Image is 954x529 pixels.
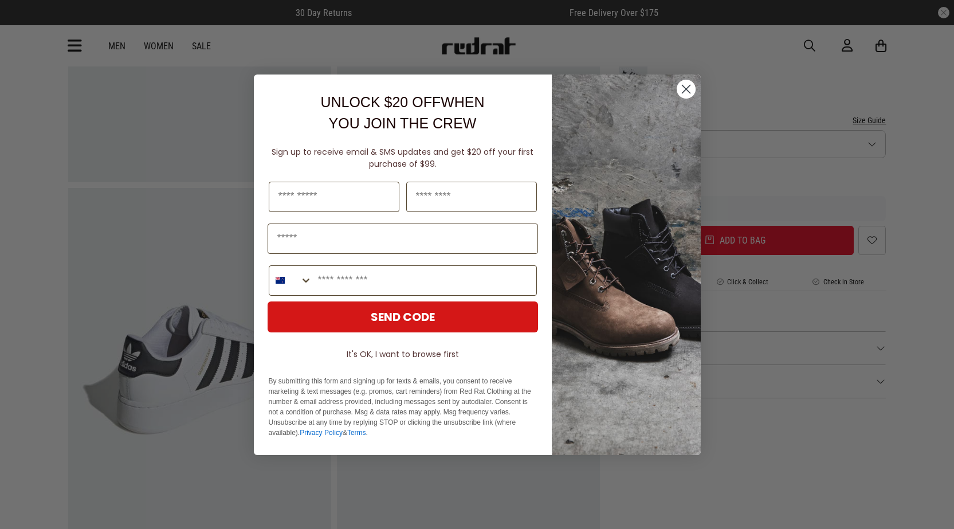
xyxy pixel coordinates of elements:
[276,276,285,285] img: New Zealand
[9,5,44,39] button: Open LiveChat chat widget
[272,146,533,170] span: Sign up to receive email & SMS updates and get $20 off your first purchase of $99.
[552,75,701,455] img: f7662613-148e-4c88-9575-6c6b5b55a647.jpeg
[676,79,696,99] button: Close dialog
[320,94,441,110] span: UNLOCK $20 OFF
[268,344,538,365] button: It's OK, I want to browse first
[269,376,537,438] p: By submitting this form and signing up for texts & emails, you consent to receive marketing & tex...
[347,429,366,437] a: Terms
[268,224,538,254] input: Email
[269,182,399,212] input: First Name
[300,429,343,437] a: Privacy Policy
[329,115,477,131] span: YOU JOIN THE CREW
[441,94,484,110] span: WHEN
[268,301,538,332] button: SEND CODE
[269,266,312,295] button: Search Countries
